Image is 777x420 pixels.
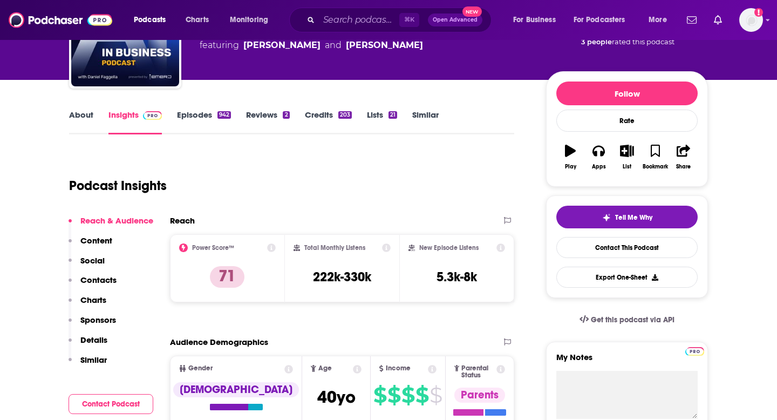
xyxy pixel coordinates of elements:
div: 203 [338,111,352,119]
div: 21 [388,111,397,119]
a: Dan Faggella [243,39,321,52]
button: Sponsors [69,315,116,335]
p: Sponsors [80,315,116,325]
a: Charts [179,11,215,29]
button: Play [556,138,584,177]
span: rated this podcast [612,38,674,46]
button: Contact Podcast [69,394,153,414]
button: Show profile menu [739,8,763,32]
span: 3 people [581,38,612,46]
a: Show notifications dropdown [710,11,726,29]
a: Similar [412,110,439,134]
p: Similar [80,355,107,365]
button: Content [69,235,112,255]
span: Get this podcast via API [591,315,674,324]
span: For Podcasters [574,12,625,28]
button: open menu [567,11,641,29]
h2: Reach [170,215,195,226]
button: Reach & Audience [69,215,153,235]
div: Rate [556,110,698,132]
div: List [623,164,631,170]
h2: Audience Demographics [170,337,268,347]
button: Open AdvancedNew [428,13,482,26]
h3: 5.3k-8k [437,269,477,285]
div: Parents [454,388,505,403]
span: and [325,39,342,52]
span: Income [386,365,411,372]
div: Play [565,164,576,170]
span: $ [415,387,428,404]
label: My Notes [556,352,698,371]
span: $ [401,387,414,404]
a: Show notifications dropdown [683,11,701,29]
a: Episodes942 [177,110,231,134]
span: ⌘ K [399,13,419,27]
h3: 222k-330k [313,269,371,285]
span: Logged in as carolinejames [739,8,763,32]
div: Search podcasts, credits, & more... [299,8,502,32]
span: Podcasts [134,12,166,28]
button: open menu [641,11,680,29]
span: New [462,6,482,17]
p: Reach & Audience [80,215,153,226]
button: List [613,138,641,177]
span: Open Advanced [433,17,478,23]
span: Charts [186,12,209,28]
a: Contact This Podcast [556,237,698,258]
a: Get this podcast via API [571,307,683,333]
span: Tell Me Why [615,213,652,222]
a: Reviews2 [246,110,289,134]
button: Similar [69,355,107,375]
div: 942 [217,111,231,119]
span: featuring [200,39,431,52]
img: User Profile [739,8,763,32]
img: tell me why sparkle [602,213,611,222]
button: tell me why sparkleTell Me Why [556,206,698,228]
a: About [69,110,93,134]
span: $ [430,387,442,404]
button: Share [670,138,698,177]
button: Bookmark [641,138,669,177]
span: More [649,12,667,28]
a: Credits203 [305,110,352,134]
p: Contacts [80,275,117,285]
a: Lists21 [367,110,397,134]
input: Search podcasts, credits, & more... [319,11,399,29]
h1: Podcast Insights [69,178,167,194]
p: Social [80,255,105,266]
svg: Add a profile image [754,8,763,17]
a: InsightsPodchaser Pro [108,110,162,134]
img: Podchaser Pro [685,347,704,356]
img: Podchaser Pro [143,111,162,120]
span: 40 yo [317,387,356,408]
button: Details [69,335,107,355]
div: 2 [283,111,289,119]
span: Parental Status [461,365,494,379]
div: Apps [592,164,606,170]
button: open menu [222,11,282,29]
button: Contacts [69,275,117,295]
p: Charts [80,295,106,305]
button: Follow [556,82,698,105]
button: open menu [126,11,180,29]
p: 71 [210,266,244,288]
div: Share [676,164,691,170]
button: Charts [69,295,106,315]
p: Details [80,335,107,345]
span: $ [373,387,386,404]
div: Bookmark [643,164,668,170]
a: Matthew DeMello [346,39,423,52]
img: Podchaser - Follow, Share and Rate Podcasts [9,10,112,30]
h2: Total Monthly Listens [304,244,365,252]
button: open menu [506,11,569,29]
h2: Power Score™ [192,244,234,252]
div: [DEMOGRAPHIC_DATA] [173,382,299,397]
h2: New Episode Listens [419,244,479,252]
p: Content [80,235,112,246]
span: Gender [188,365,213,372]
button: Apps [584,138,612,177]
a: Pro website [685,346,704,356]
button: Export One-Sheet [556,267,698,288]
span: Age [318,365,332,372]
